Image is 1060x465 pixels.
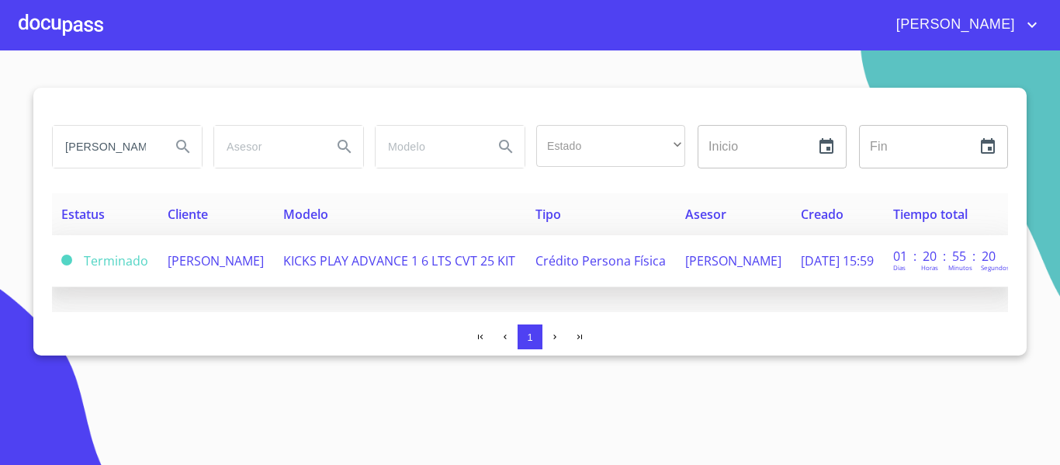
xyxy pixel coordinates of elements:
span: Asesor [685,206,726,223]
button: Search [487,128,525,165]
span: Modelo [283,206,328,223]
span: [PERSON_NAME] [885,12,1023,37]
p: Horas [921,263,938,272]
button: account of current user [885,12,1041,37]
button: Search [326,128,363,165]
span: Crédito Persona Física [535,252,666,269]
p: 01 : 20 : 55 : 20 [893,248,998,265]
span: Estatus [61,206,105,223]
p: Segundos [981,263,1010,272]
span: Tiempo total [893,206,968,223]
span: 1 [527,331,532,343]
input: search [214,126,320,168]
button: Search [165,128,202,165]
span: [PERSON_NAME] [168,252,264,269]
button: 1 [518,324,542,349]
span: [PERSON_NAME] [685,252,781,269]
div: ​ [536,125,685,167]
span: Cliente [168,206,208,223]
input: search [376,126,481,168]
span: Tipo [535,206,561,223]
span: KICKS PLAY ADVANCE 1 6 LTS CVT 25 KIT [283,252,515,269]
p: Dias [893,263,906,272]
span: [DATE] 15:59 [801,252,874,269]
input: search [53,126,158,168]
p: Minutos [948,263,972,272]
span: Terminado [84,252,148,269]
span: Creado [801,206,843,223]
span: Terminado [61,255,72,265]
